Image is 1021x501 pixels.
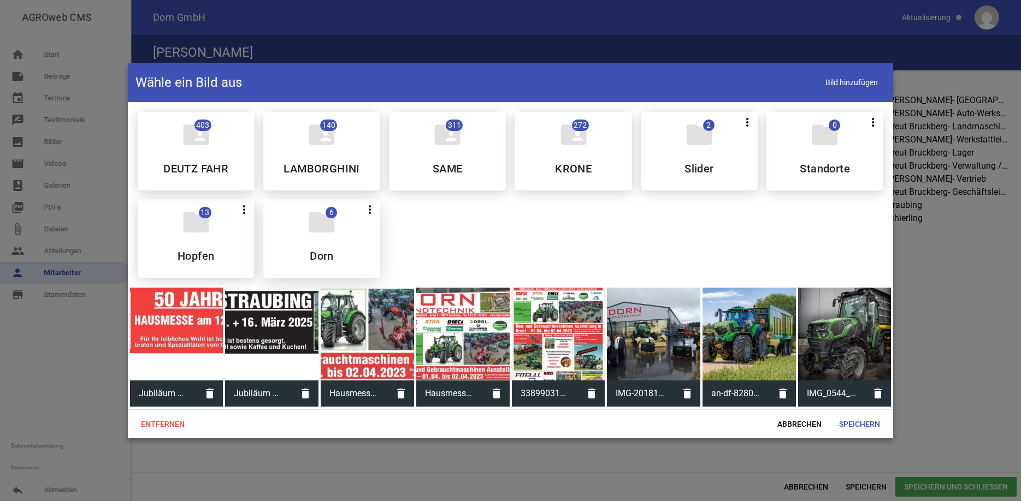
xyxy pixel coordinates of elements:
h5: DEUTZ FAHR [163,163,228,174]
i: delete [483,380,510,407]
span: IMG-20181209-WA0000.jpeg [607,379,674,408]
i: delete [388,380,414,407]
span: Bild hinzufügen [818,71,886,93]
i: delete [674,380,700,407]
i: folder [810,120,840,150]
button: more_vert [234,199,255,219]
span: Jubiläum KR 2025.jpg [130,379,197,408]
span: 338990312_173913015531617_5899635936204607904_n.jpg [512,379,579,408]
h5: KRONE [555,163,592,174]
span: 6 [326,207,337,218]
span: Abbrechen [769,414,830,434]
i: folder_shared [432,120,463,150]
span: Hausmesse Slider.jpg [321,379,388,408]
h5: LAMBORGHINI [284,163,359,174]
div: DEUTZ FAHR [138,112,255,190]
span: 0 [829,120,840,131]
span: Jubiläum SR 2025.jpg [225,379,292,408]
button: more_vert [863,112,883,132]
i: more_vert [741,116,754,129]
button: more_vert [737,112,758,132]
i: folder_shared [306,120,337,150]
i: folder [306,207,337,237]
i: folder [684,120,715,150]
span: 140 [320,120,337,131]
div: SAME [389,112,506,190]
h4: Wähle ein Bild aus [135,74,242,91]
span: 272 [572,120,589,131]
div: Dorn [263,199,380,278]
span: 311 [446,120,463,131]
h5: Standorte [800,163,850,174]
i: more_vert [238,203,251,216]
i: more_vert [363,203,376,216]
i: more_vert [866,116,880,129]
h5: Slider [684,163,713,174]
span: Speichern [830,414,889,434]
span: 13 [199,207,211,218]
h5: SAME [433,163,463,174]
span: Entfernen [132,414,193,434]
div: Standorte [766,112,883,190]
i: delete [865,380,891,407]
i: delete [197,380,223,407]
div: KRONE [515,112,632,190]
i: delete [770,380,796,407]
i: folder [181,207,211,237]
span: 2 [703,120,715,131]
i: delete [292,380,318,407]
span: 403 [194,120,211,131]
i: folder_shared [181,120,211,150]
div: Slider [641,112,758,190]
span: an-df-8280ttv.jpg [703,379,770,408]
div: Hopfen [138,199,255,278]
span: Hausmesse Slider.jpg [416,379,483,408]
h5: Dorn [310,250,334,261]
div: LAMBORGHINI [263,112,380,190]
button: more_vert [359,199,380,219]
span: IMG_0544_nik_4c_hdr.jpg [798,379,865,408]
i: delete [579,380,605,407]
i: folder_shared [558,120,589,150]
h5: Hopfen [178,250,214,261]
